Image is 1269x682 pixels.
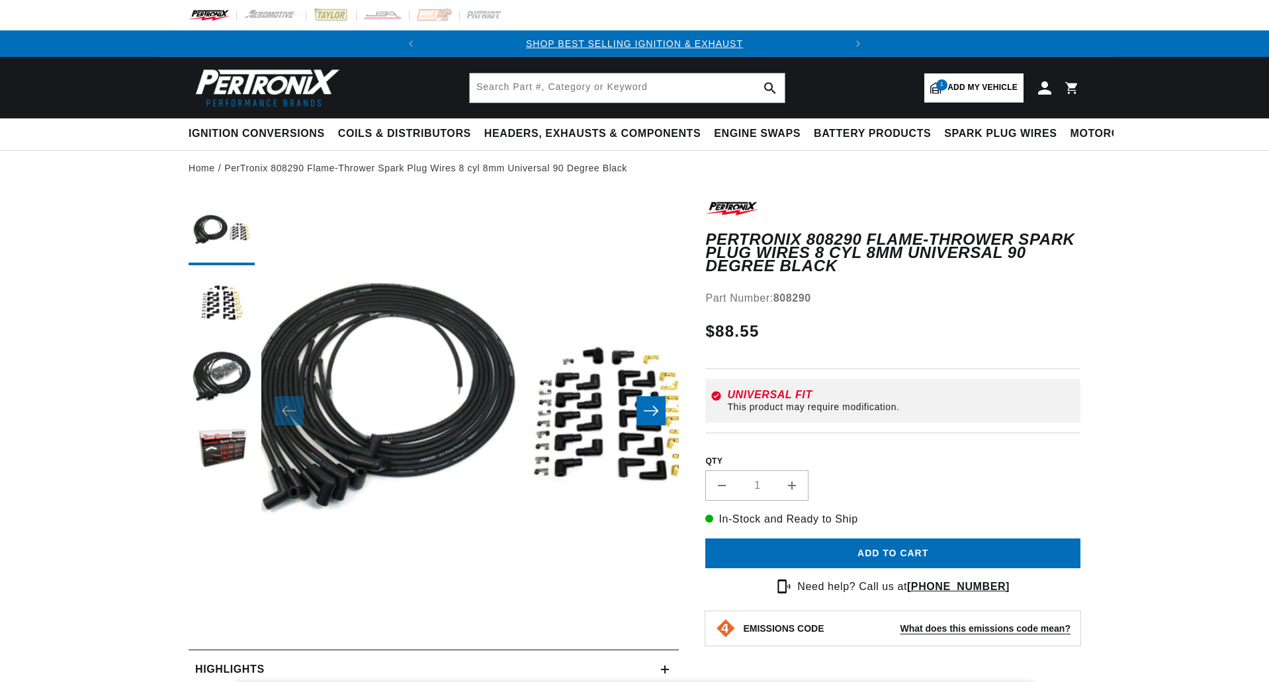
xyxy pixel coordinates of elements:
[189,118,331,149] summary: Ignition Conversions
[756,73,785,103] button: search button
[938,118,1063,149] summary: Spark Plug Wires
[424,36,845,51] div: Announcement
[195,661,265,678] h2: Highlights
[705,233,1080,273] h1: PerTronix 808290 Flame-Thrower Spark Plug Wires 8 cyl 8mm Universal 90 Degree Black
[705,538,1080,568] button: Add to cart
[727,402,1075,412] div: This product may require modification.
[727,390,1075,400] div: Universal Fit
[900,623,1071,634] strong: What does this emissions code mean?
[807,118,938,149] summary: Battery Products
[478,118,707,149] summary: Headers, Exhausts & Components
[189,127,325,141] span: Ignition Conversions
[275,396,304,425] button: Slide left
[189,199,679,623] media-gallery: Gallery Viewer
[743,622,1071,634] button: EMISSIONS CODEWhat does this emissions code mean?
[715,618,736,639] img: Emissions code
[189,345,255,411] button: Load image 3 in gallery view
[424,36,845,51] div: 1 of 2
[470,73,785,103] input: Search Part #, Category or Keyword
[907,581,1010,592] a: [PHONE_NUMBER]
[526,38,743,49] a: SHOP BEST SELLING IGNITION & EXHAUST
[484,127,701,141] span: Headers, Exhausts & Components
[189,199,255,265] button: Load image 1 in gallery view
[1071,127,1149,141] span: Motorcycle
[189,272,255,338] button: Load image 2 in gallery view
[714,127,801,141] span: Engine Swaps
[705,320,759,343] span: $88.55
[944,127,1057,141] span: Spark Plug Wires
[814,127,931,141] span: Battery Products
[936,79,947,91] span: 1
[189,161,215,175] a: Home
[636,396,666,425] button: Slide right
[924,73,1024,103] a: 1Add my vehicle
[189,417,255,484] button: Load image 4 in gallery view
[705,290,1080,307] div: Part Number:
[845,30,871,57] button: Translation missing: en.sections.announcements.next_announcement
[705,456,1080,467] label: QTY
[797,578,1010,595] p: Need help? Call us at
[331,118,478,149] summary: Coils & Distributors
[773,292,811,304] strong: 808290
[1064,118,1156,149] summary: Motorcycle
[338,127,471,141] span: Coils & Distributors
[947,81,1018,94] span: Add my vehicle
[189,161,1080,175] nav: breadcrumbs
[189,65,341,110] img: Pertronix
[707,118,807,149] summary: Engine Swaps
[398,30,424,57] button: Translation missing: en.sections.announcements.previous_announcement
[743,623,824,634] strong: EMISSIONS CODE
[705,511,1080,528] p: In-Stock and Ready to Ship
[155,30,1114,57] slideshow-component: Translation missing: en.sections.announcements.announcement_bar
[224,161,627,175] a: PerTronix 808290 Flame-Thrower Spark Plug Wires 8 cyl 8mm Universal 90 Degree Black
